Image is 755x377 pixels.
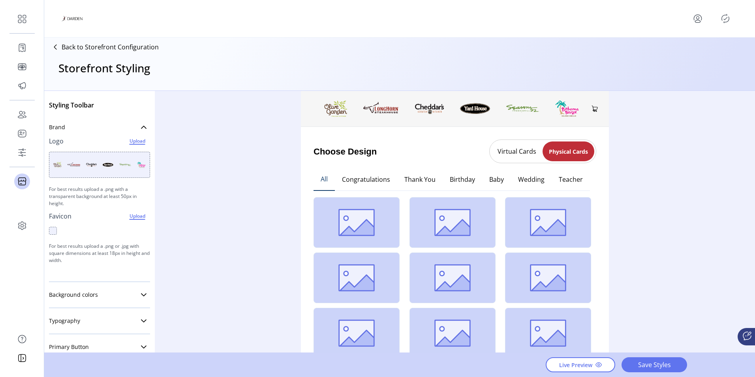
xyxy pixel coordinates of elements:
[49,136,64,146] p: Logo
[60,8,84,30] img: logo
[546,357,615,372] button: Live Preview
[49,100,150,110] p: Styling Toolbar
[49,318,80,324] span: Typography
[691,12,704,25] button: menu
[49,292,98,298] span: Background colors
[49,239,150,267] p: For best results upload a .png or .jpg with square dimensions at least 18px in height and width.
[443,168,482,191] button: Birthday
[49,344,89,350] span: Primary Button
[126,136,149,146] span: Upload
[314,168,335,191] button: All
[632,360,677,369] span: Save Styles
[559,361,592,369] span: Live Preview
[543,141,594,161] button: Physical Cards
[622,357,687,372] button: Save Styles
[58,60,150,76] h3: Storefront Styling
[397,168,443,191] button: Thank You
[49,135,150,277] div: Brand
[719,12,732,25] button: Publisher Panel
[49,339,150,355] a: Primary Button
[49,211,71,221] p: Favicon
[314,145,377,158] h1: Choose Design
[49,119,150,135] a: Brand
[49,183,150,210] p: For best results upload a .png with a transparent background at least 50px in height.
[49,124,65,130] span: Brand
[49,287,150,303] a: Background colors
[62,42,159,52] p: Back to Storefront Configuration
[482,168,511,191] button: Baby
[511,168,552,191] button: Wedding
[126,211,149,221] span: Upload
[335,168,397,191] button: Congratulations
[552,168,590,191] button: Teacher
[491,145,543,158] button: Virtual Cards
[49,313,150,329] a: Typography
